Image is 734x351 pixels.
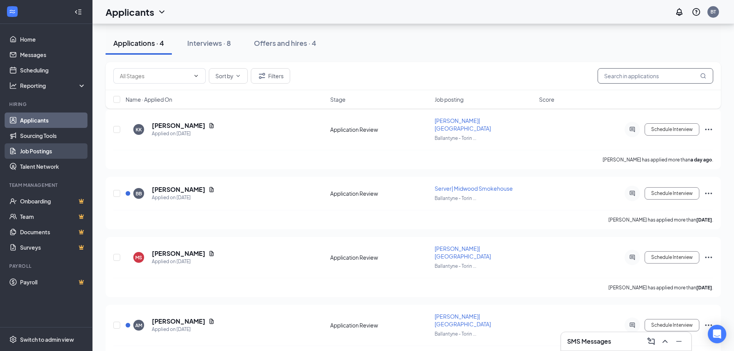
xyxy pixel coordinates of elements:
[435,96,464,103] span: Job posting
[20,47,86,62] a: Messages
[674,337,684,346] svg: Minimize
[435,185,513,192] span: Server| Midwood Smokehouse
[435,135,476,141] span: Ballantyne - Torin ...
[9,101,84,107] div: Hiring
[704,125,713,134] svg: Ellipses
[628,126,637,133] svg: ActiveChat
[435,313,491,327] span: [PERSON_NAME]| [GEOGRAPHIC_DATA]
[628,254,637,260] svg: ActiveChat
[645,187,699,200] button: Schedule Interview
[9,263,84,269] div: Payroll
[20,224,86,240] a: DocumentsCrown
[106,5,154,18] h1: Applicants
[215,73,233,79] span: Sort by
[20,336,74,343] div: Switch to admin view
[152,258,215,265] div: Applied on [DATE]
[645,123,699,136] button: Schedule Interview
[136,190,142,197] div: BB
[704,321,713,330] svg: Ellipses
[20,209,86,224] a: TeamCrown
[330,321,430,329] div: Application Review
[708,325,726,343] div: Open Intercom Messenger
[659,335,671,348] button: ChevronUp
[598,68,713,84] input: Search in applications
[435,263,476,269] span: Ballantyne - Torin ...
[120,72,190,80] input: All Stages
[567,337,611,346] h3: SMS Messages
[135,254,142,261] div: MS
[603,156,713,163] p: [PERSON_NAME] has applied more than .
[675,7,684,17] svg: Notifications
[330,96,346,103] span: Stage
[152,249,205,258] h5: [PERSON_NAME]
[628,190,637,196] svg: ActiveChat
[208,186,215,193] svg: Document
[193,73,199,79] svg: ChevronDown
[157,7,166,17] svg: ChevronDown
[9,82,17,89] svg: Analysis
[539,96,554,103] span: Score
[254,38,316,48] div: Offers and hires · 4
[20,32,86,47] a: Home
[251,68,290,84] button: Filter Filters
[9,182,84,188] div: Team Management
[8,8,16,15] svg: WorkstreamLogo
[330,254,430,261] div: Application Review
[20,240,86,255] a: SurveysCrown
[628,322,637,328] svg: ActiveChat
[152,185,205,194] h5: [PERSON_NAME]
[696,285,712,291] b: [DATE]
[20,274,86,290] a: PayrollCrown
[135,322,142,329] div: AM
[692,7,701,17] svg: QuestionInfo
[704,253,713,262] svg: Ellipses
[9,336,17,343] svg: Settings
[20,128,86,143] a: Sourcing Tools
[435,117,491,132] span: [PERSON_NAME]| [GEOGRAPHIC_DATA]
[74,8,82,16] svg: Collapse
[660,337,670,346] svg: ChevronUp
[257,71,267,81] svg: Filter
[435,195,476,201] span: Ballantyne - Torin ...
[208,318,215,324] svg: Document
[209,68,248,84] button: Sort byChevronDown
[136,126,142,133] div: KK
[20,193,86,209] a: OnboardingCrown
[710,8,716,15] div: BT
[235,73,241,79] svg: ChevronDown
[690,157,712,163] b: a day ago
[152,326,215,333] div: Applied on [DATE]
[647,337,656,346] svg: ComposeMessage
[20,82,86,89] div: Reporting
[645,319,699,331] button: Schedule Interview
[20,143,86,159] a: Job Postings
[152,121,205,130] h5: [PERSON_NAME]
[673,335,685,348] button: Minimize
[20,113,86,128] a: Applicants
[113,38,164,48] div: Applications · 4
[152,130,215,138] div: Applied on [DATE]
[330,126,430,133] div: Application Review
[704,189,713,198] svg: Ellipses
[208,123,215,129] svg: Document
[20,159,86,174] a: Talent Network
[435,245,491,260] span: [PERSON_NAME]| [GEOGRAPHIC_DATA]
[645,335,657,348] button: ComposeMessage
[330,190,430,197] div: Application Review
[187,38,231,48] div: Interviews · 8
[435,331,476,337] span: Ballantyne - Torin ...
[152,317,205,326] h5: [PERSON_NAME]
[645,251,699,264] button: Schedule Interview
[126,96,172,103] span: Name · Applied On
[208,250,215,257] svg: Document
[696,217,712,223] b: [DATE]
[700,73,706,79] svg: MagnifyingGlass
[20,62,86,78] a: Scheduling
[152,194,215,202] div: Applied on [DATE]
[608,284,713,291] p: [PERSON_NAME] has applied more than .
[608,217,713,223] p: [PERSON_NAME] has applied more than .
